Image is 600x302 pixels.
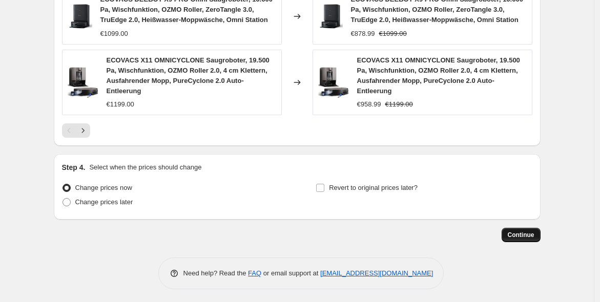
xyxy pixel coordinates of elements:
span: Change prices now [75,184,132,191]
p: Select when the prices should change [89,162,201,172]
span: ECOVACS X11 OMNICYCLONE Saugroboter, 19.500 Pa, Wischfunktion, OZMO Roller 2.0, 4 cm Klettern, Au... [357,56,520,95]
nav: Pagination [62,123,90,138]
div: €1099.00 [100,29,128,39]
div: €878.99 [351,29,375,39]
img: 71UtakmYQLL_80x.jpg [318,67,349,98]
img: 61IqD3-Xx3L_80x.jpg [318,1,343,32]
div: €1199.00 [107,99,134,110]
span: Revert to original prices later? [329,184,418,191]
img: 61IqD3-Xx3L_80x.jpg [68,1,92,32]
span: Change prices later [75,198,133,206]
div: €958.99 [357,99,381,110]
a: [EMAIL_ADDRESS][DOMAIN_NAME] [320,269,433,277]
span: Need help? Read the [183,269,249,277]
span: ECOVACS X11 OMNICYCLONE Saugroboter, 19.500 Pa, Wischfunktion, OZMO Roller 2.0, 4 cm Klettern, Au... [107,56,270,95]
strike: €1199.00 [385,99,413,110]
button: Next [76,123,90,138]
h2: Step 4. [62,162,86,172]
strike: €1099.00 [379,29,407,39]
span: Continue [508,231,534,239]
a: FAQ [248,269,261,277]
img: 71UtakmYQLL_80x.jpg [68,67,98,98]
button: Continue [502,228,541,242]
span: or email support at [261,269,320,277]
